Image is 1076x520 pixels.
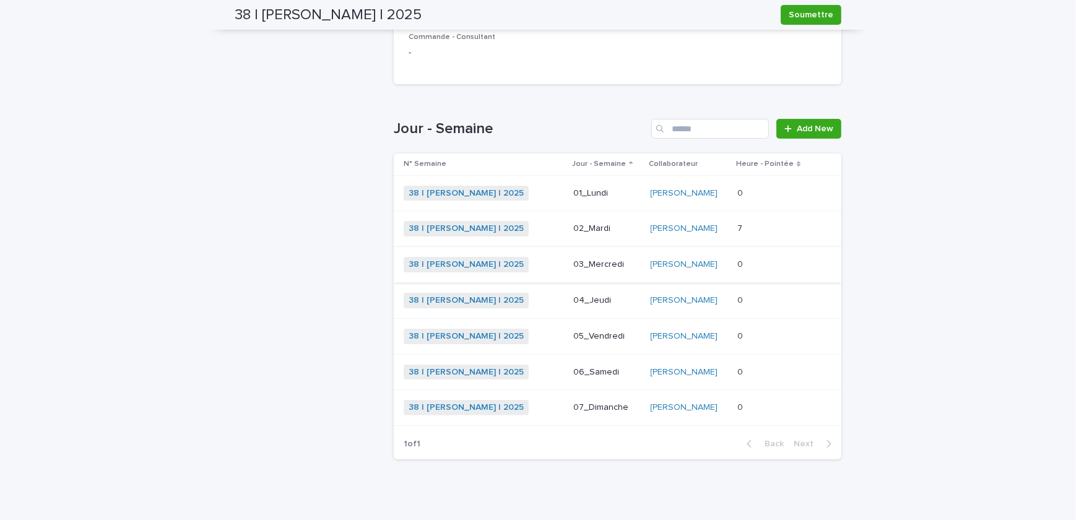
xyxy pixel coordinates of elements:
[394,175,841,211] tr: 38 | [PERSON_NAME] | 2025 01_Lundi[PERSON_NAME] 00
[409,259,524,270] a: 38 | [PERSON_NAME] | 2025
[737,186,745,199] p: 0
[776,119,841,139] a: Add New
[651,188,718,199] a: [PERSON_NAME]
[789,438,841,449] button: Next
[651,367,718,378] a: [PERSON_NAME]
[651,119,769,139] input: Search
[573,367,640,378] p: 06_Samedi
[394,211,841,247] tr: 38 | [PERSON_NAME] | 2025 02_Mardi[PERSON_NAME] 77
[737,293,745,306] p: 0
[651,402,718,413] a: [PERSON_NAME]
[235,6,422,24] h2: 38 | [PERSON_NAME] | 2025
[409,33,495,41] span: Commande - Consultant
[737,438,789,449] button: Back
[394,429,430,459] p: 1 of 1
[394,120,646,138] h1: Jour - Semaine
[409,295,524,306] a: 38 | [PERSON_NAME] | 2025
[409,331,524,342] a: 38 | [PERSON_NAME] | 2025
[757,440,784,448] span: Back
[404,157,446,171] p: N° Semaine
[797,124,833,133] span: Add New
[394,318,841,354] tr: 38 | [PERSON_NAME] | 2025 05_Vendredi[PERSON_NAME] 00
[794,440,821,448] span: Next
[573,295,640,306] p: 04_Jeudi
[651,223,718,234] a: [PERSON_NAME]
[737,365,745,378] p: 0
[651,295,718,306] a: [PERSON_NAME]
[573,223,640,234] p: 02_Mardi
[781,5,841,25] button: Soumettre
[651,259,718,270] a: [PERSON_NAME]
[394,354,841,390] tr: 38 | [PERSON_NAME] | 2025 06_Samedi[PERSON_NAME] 00
[409,46,827,59] p: -
[409,402,524,413] a: 38 | [PERSON_NAME] | 2025
[409,223,524,234] a: 38 | [PERSON_NAME] | 2025
[573,259,640,270] p: 03_Mercredi
[737,329,745,342] p: 0
[651,331,718,342] a: [PERSON_NAME]
[573,402,640,413] p: 07_Dimanche
[394,390,841,426] tr: 38 | [PERSON_NAME] | 2025 07_Dimanche[PERSON_NAME] 00
[409,367,524,378] a: 38 | [PERSON_NAME] | 2025
[573,188,640,199] p: 01_Lundi
[394,247,841,283] tr: 38 | [PERSON_NAME] | 2025 03_Mercredi[PERSON_NAME] 00
[737,400,745,413] p: 0
[409,188,524,199] a: 38 | [PERSON_NAME] | 2025
[736,157,794,171] p: Heure - Pointée
[737,257,745,270] p: 0
[789,9,833,21] span: Soumettre
[649,157,698,171] p: Collaborateur
[572,157,626,171] p: Jour - Semaine
[573,331,640,342] p: 05_Vendredi
[737,221,745,234] p: 7
[394,282,841,318] tr: 38 | [PERSON_NAME] | 2025 04_Jeudi[PERSON_NAME] 00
